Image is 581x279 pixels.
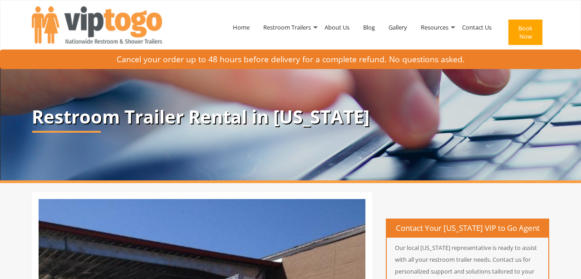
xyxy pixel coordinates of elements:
[256,4,318,51] a: Restroom Trailers
[498,4,549,65] a: Book Now
[318,4,356,51] a: About Us
[455,4,498,51] a: Contact Us
[508,20,542,45] button: Book Now
[382,4,414,51] a: Gallery
[226,4,256,51] a: Home
[387,219,548,238] h4: Contact Your [US_STATE] VIP to Go Agent
[414,4,455,51] a: Resources
[545,243,581,279] button: Live Chat
[32,107,549,127] p: Restroom Trailer Rental in [US_STATE]
[356,4,382,51] a: Blog
[32,6,162,44] img: VIPTOGO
